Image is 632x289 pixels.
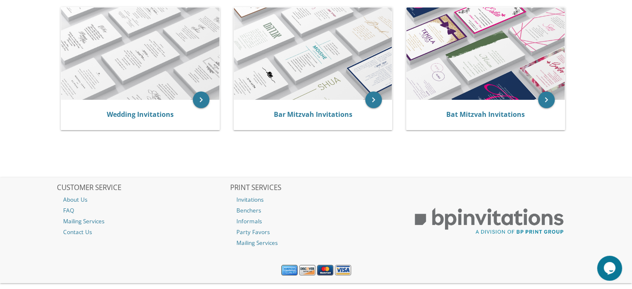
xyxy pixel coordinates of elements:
[230,205,402,216] a: Benchers
[335,265,351,276] img: Visa
[597,256,624,281] iframe: chat widget
[299,265,315,276] img: Discover
[234,7,392,100] img: Bar Mitzvah Invitations
[446,110,525,119] a: Bat Mitzvah Invitations
[193,91,209,108] a: keyboard_arrow_right
[230,194,402,205] a: Invitations
[230,216,402,227] a: Informals
[406,7,565,100] img: Bat Mitzvah Invitations
[230,237,402,248] a: Mailing Services
[365,91,382,108] a: keyboard_arrow_right
[107,110,174,119] a: Wedding Invitations
[61,7,219,100] img: Wedding Invitations
[230,227,402,237] a: Party Favors
[281,265,298,276] img: American Express
[57,216,229,227] a: Mailing Services
[230,184,402,192] h2: PRINT SERVICES
[273,110,352,119] a: Bar Mitzvah Invitations
[403,200,575,242] img: BP Print Group
[57,184,229,192] h2: CUSTOMER SERVICE
[57,205,229,216] a: FAQ
[538,91,555,108] a: keyboard_arrow_right
[57,227,229,237] a: Contact Us
[317,265,333,276] img: MasterCard
[57,194,229,205] a: About Us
